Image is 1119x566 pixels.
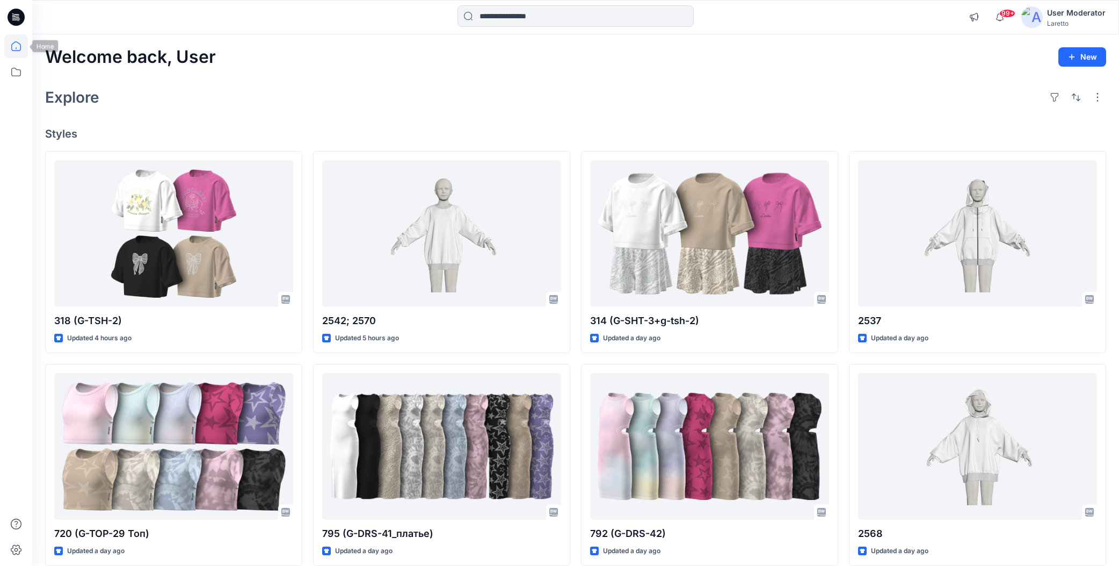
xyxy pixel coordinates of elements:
p: Updated a day ago [603,546,660,557]
a: 795 (G-DRS-41_платье) [322,373,561,520]
a: 2537 [858,160,1097,307]
p: 720 (G-TOP-29 Топ) [54,526,293,541]
p: 792 (G-DRS-42) [590,526,829,541]
p: 795 (G-DRS-41_платье) [322,526,561,541]
div: User Moderator [1047,6,1106,19]
p: Updated a day ago [67,546,125,557]
h4: Styles [45,127,1106,140]
p: 318 (G-TSH-2) [54,313,293,328]
button: New [1058,47,1106,67]
a: 720 (G-TOP-29 Топ) [54,373,293,520]
span: 99+ [999,9,1015,18]
p: 2537 [858,313,1097,328]
a: 2568 [858,373,1097,520]
a: 792 (G-DRS-42) [590,373,829,520]
a: 2542; 2570 [322,160,561,307]
p: 314 (G-SHT-3+g-tsh-2) [590,313,829,328]
a: 314 (G-SHT-3+g-tsh-2) [590,160,829,307]
h2: Welcome back, User [45,47,216,67]
h2: Explore [45,89,99,106]
a: 318 (G-TSH-2) [54,160,293,307]
p: Updated a day ago [335,546,393,557]
div: Laretto [1047,19,1106,27]
p: Updated 4 hours ago [67,333,132,344]
p: Updated 5 hours ago [335,333,399,344]
p: Updated a day ago [871,546,928,557]
p: 2568 [858,526,1097,541]
img: avatar [1021,6,1043,28]
p: 2542; 2570 [322,313,561,328]
p: Updated a day ago [871,333,928,344]
p: Updated a day ago [603,333,660,344]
